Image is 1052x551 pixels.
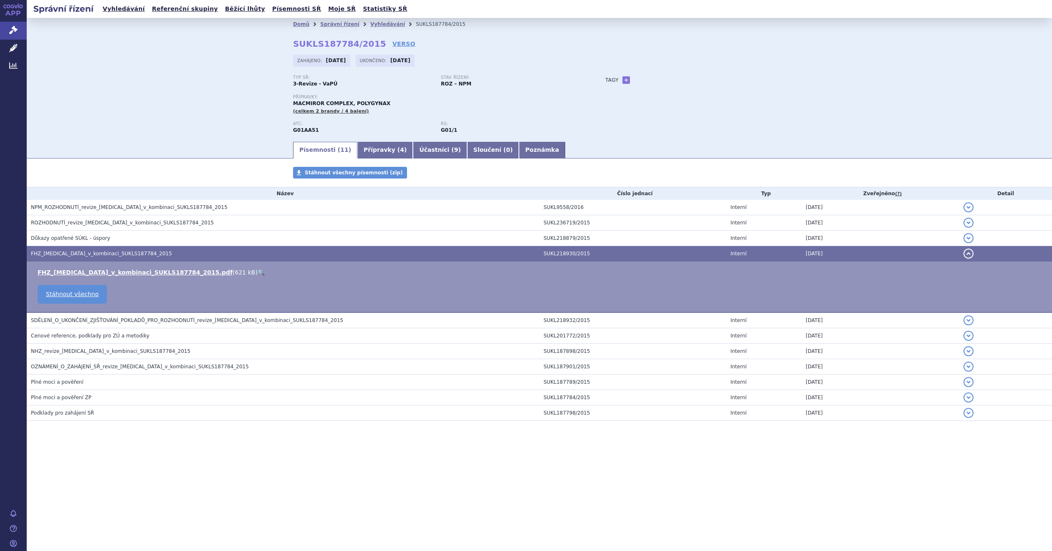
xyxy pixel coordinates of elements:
[293,21,309,27] a: Domů
[258,269,265,276] a: 🔍
[731,395,747,400] span: Interní
[963,331,974,341] button: detail
[605,75,619,85] h3: Tagy
[293,81,337,87] strong: 3-Revize - VaPÚ
[731,317,747,323] span: Interní
[467,142,519,159] a: Sloučení (0)
[38,268,1044,277] li: ( )
[539,231,726,246] td: SUKL218879/2015
[539,200,726,215] td: SUKL9558/2016
[802,187,959,200] th: Zveřejněno
[539,359,726,375] td: SUKL187901/2015
[360,3,410,15] a: Statistiky SŘ
[963,408,974,418] button: detail
[27,187,539,200] th: Název
[731,364,747,370] span: Interní
[963,315,974,325] button: detail
[959,187,1052,200] th: Detail
[731,220,747,226] span: Interní
[441,81,471,87] strong: ROZ – NPM
[293,108,369,114] span: (celkem 2 brandy / 4 balení)
[100,3,147,15] a: Vyhledávání
[293,142,357,159] a: Písemnosti (11)
[802,375,959,390] td: [DATE]
[539,187,726,200] th: Číslo jednací
[31,410,94,416] span: Podklady pro zahájení SŘ
[370,21,405,27] a: Vyhledávání
[802,312,959,328] td: [DATE]
[357,142,413,159] a: Přípravky (4)
[235,269,255,276] span: 621 kB
[297,57,324,64] span: Zahájeno:
[731,333,747,339] span: Interní
[149,3,220,15] a: Referenční skupiny
[270,3,324,15] a: Písemnosti SŘ
[963,346,974,356] button: detail
[38,285,107,304] a: Stáhnout všechno
[293,95,589,100] p: Přípravky:
[506,146,510,153] span: 0
[31,317,343,323] span: SDĚLENÍ_O_UKONČENÍ_ZJIŠŤOVÁNÍ_POKLADŮ_PRO_ROZHODNUTÍ_revize_nystatin_v_kombinaci_SUKLS187784_2015
[963,218,974,228] button: detail
[31,220,214,226] span: ROZHODNUTÍ_revize_nystatin_v_kombinaci_SUKLS187784_2015
[326,3,358,15] a: Moje SŘ
[802,359,959,375] td: [DATE]
[31,204,228,210] span: NPM_ROZHODNUTÍ_revize_nystatin_v_kombinaci_SUKLS187784_2015
[454,146,458,153] span: 9
[731,379,747,385] span: Interní
[963,377,974,387] button: detail
[539,405,726,421] td: SUKL187798/2015
[963,392,974,403] button: detail
[802,390,959,405] td: [DATE]
[326,58,346,63] strong: [DATE]
[223,3,268,15] a: Běžící lhůty
[539,215,726,231] td: SUKL236719/2015
[31,333,149,339] span: Cenové reference, podklady pro ZÚ a metodiky
[441,121,580,126] p: RS:
[305,170,403,176] span: Stáhnout všechny písemnosti (zip)
[320,21,359,27] a: Správní řízení
[802,231,959,246] td: [DATE]
[413,142,467,159] a: Účastníci (9)
[31,379,83,385] span: Plné moci a pověření
[802,215,959,231] td: [DATE]
[895,191,902,197] abbr: (?)
[539,328,726,344] td: SUKL201772/2015
[731,410,747,416] span: Interní
[726,187,802,200] th: Typ
[392,40,415,48] a: VERSO
[802,246,959,262] td: [DATE]
[293,167,407,179] a: Stáhnout všechny písemnosti (zip)
[731,235,747,241] span: Interní
[293,75,432,80] p: Typ SŘ:
[441,75,580,80] p: Stav řízení:
[31,251,172,257] span: FHZ_nystatin_v_kombinaci_SUKLS187784_2015
[390,58,410,63] strong: [DATE]
[31,364,249,370] span: OZNÁMENÍ_O_ZAHÁJENÍ_SŘ_revize_nystatin_v_kombinaci_SUKLS187784_2015
[539,390,726,405] td: SUKL187784/2015
[731,348,747,354] span: Interní
[441,127,457,133] strong: nystatin, kombinace
[31,348,190,354] span: NHZ_revize_nystatin_v_kombinaci_SUKLS187784_2015
[731,204,747,210] span: Interní
[539,344,726,359] td: SUKL187898/2015
[416,18,476,30] li: SUKLS187784/2015
[293,101,390,106] span: MACMIROR COMPLEX, POLYGYNAX
[539,375,726,390] td: SUKL187789/2015
[802,328,959,344] td: [DATE]
[963,233,974,243] button: detail
[963,249,974,259] button: detail
[731,251,747,257] span: Interní
[622,76,630,84] a: +
[519,142,565,159] a: Poznámka
[293,121,432,126] p: ATC:
[802,200,959,215] td: [DATE]
[360,57,388,64] span: Ukončeno:
[31,235,110,241] span: Důkazy opatřené SÚKL - úspory
[963,362,974,372] button: detail
[27,3,100,15] h2: Správní řízení
[293,39,386,49] strong: SUKLS187784/2015
[539,312,726,328] td: SUKL218932/2015
[400,146,404,153] span: 4
[293,127,319,133] strong: NYSTATIN, KOMBINACE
